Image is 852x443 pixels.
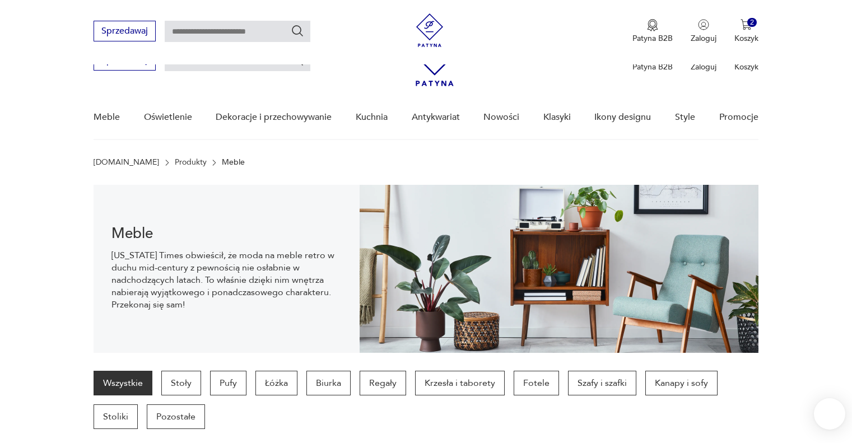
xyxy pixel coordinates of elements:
[216,96,332,139] a: Dekoracje i przechowywanie
[291,24,304,38] button: Szukaj
[144,96,192,139] a: Oświetlenie
[568,371,636,395] a: Szafy i szafki
[734,19,758,44] button: 2Koszyk
[698,19,709,30] img: Ikonka użytkownika
[412,96,460,139] a: Antykwariat
[161,371,201,395] a: Stoły
[747,18,757,27] div: 2
[675,96,695,139] a: Style
[210,371,246,395] a: Pufy
[356,96,388,139] a: Kuchnia
[147,404,205,429] a: Pozostałe
[632,19,673,44] button: Patyna B2B
[814,398,845,430] iframe: Smartsupp widget button
[632,19,673,44] a: Ikona medaluPatyna B2B
[594,96,651,139] a: Ikony designu
[94,21,156,41] button: Sprzedawaj
[734,62,758,72] p: Koszyk
[647,19,658,31] img: Ikona medalu
[483,96,519,139] a: Nowości
[175,158,207,167] a: Produkty
[255,371,297,395] a: Łóżka
[514,371,559,395] a: Fotele
[94,404,138,429] a: Stoliki
[645,371,718,395] a: Kanapy i sofy
[111,249,342,311] p: [US_STATE] Times obwieścił, że moda na meble retro w duchu mid-century z pewnością nie osłabnie w...
[413,13,446,47] img: Patyna - sklep z meblami i dekoracjami vintage
[632,62,673,72] p: Patyna B2B
[719,96,758,139] a: Promocje
[94,57,156,65] a: Sprzedawaj
[415,371,505,395] a: Krzesła i taborety
[94,28,156,36] a: Sprzedawaj
[222,158,245,167] p: Meble
[741,19,752,30] img: Ikona koszyka
[691,19,716,44] button: Zaloguj
[94,158,159,167] a: [DOMAIN_NAME]
[360,185,758,353] img: Meble
[734,33,758,44] p: Koszyk
[691,33,716,44] p: Zaloguj
[111,227,342,240] h1: Meble
[691,62,716,72] p: Zaloguj
[94,371,152,395] a: Wszystkie
[543,96,571,139] a: Klasyki
[94,96,120,139] a: Meble
[632,33,673,44] p: Patyna B2B
[360,371,406,395] a: Regały
[306,371,351,395] a: Biurka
